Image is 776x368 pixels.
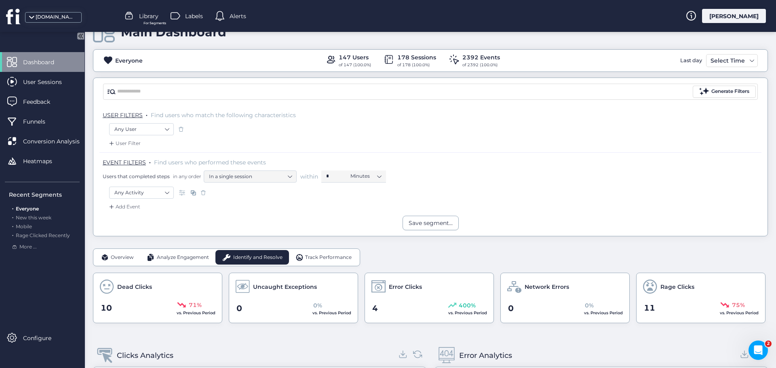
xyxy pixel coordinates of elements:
[108,139,141,147] div: User Filter
[233,254,283,261] span: Identify and Resolve
[409,219,453,227] div: Save segment...
[154,159,266,166] span: Find users who performed these events
[313,301,322,310] span: 0%
[339,62,371,68] div: of 147 (100.0%)
[584,310,623,315] span: vs. Previous Period
[23,78,74,86] span: User Sessions
[253,282,317,291] span: Uncaught Exceptions
[23,334,63,343] span: Configure
[300,172,318,181] span: within
[103,173,170,180] span: Users that completed steps
[117,350,173,361] div: Clicks Analytics
[397,62,436,68] div: of 178 (100.0%)
[115,56,143,65] div: Everyone
[151,111,296,119] span: Find users who match the following characteristics
[16,214,51,221] span: New this week
[12,231,13,238] span: .
[711,88,749,95] div: Generate Filters
[101,302,112,314] span: 10
[305,254,352,261] span: Track Performance
[117,282,152,291] span: Dead Clicks
[114,123,169,135] nz-select-item: Any User
[236,302,242,315] span: 0
[12,222,13,229] span: .
[23,157,64,166] span: Heatmaps
[350,170,381,182] nz-select-item: Minutes
[702,9,766,23] div: [PERSON_NAME]
[749,341,768,360] iframe: Intercom live chat
[462,53,500,62] div: 2392 Events
[397,53,436,62] div: 178 Sessions
[23,137,92,146] span: Conversion Analysis
[508,302,514,315] span: 0
[585,301,594,310] span: 0%
[209,170,291,183] nz-select-item: In a single session
[108,203,140,211] div: Add Event
[19,243,37,251] span: More ...
[146,110,148,118] span: .
[462,62,500,68] div: of 2392 (100.0%)
[23,97,62,106] span: Feedback
[720,310,759,315] span: vs. Previous Period
[644,302,655,314] span: 11
[230,12,246,21] span: Alerts
[339,53,371,62] div: 147 Users
[660,282,694,291] span: Rage Clicks
[709,56,747,65] div: Select Time
[157,254,209,261] span: Analyze Engagement
[103,159,146,166] span: EVENT FILTERS
[9,190,80,199] div: Recent Segments
[12,213,13,221] span: .
[525,282,569,291] span: Network Errors
[312,310,351,315] span: vs. Previous Period
[103,111,143,119] span: USER FILTERS
[114,187,169,199] nz-select-item: Any Activity
[765,341,772,347] span: 2
[23,117,57,126] span: Funnels
[185,12,203,21] span: Labels
[121,25,226,40] div: Main Dashboard
[189,301,202,309] span: 71%
[16,206,39,212] span: Everyone
[678,54,704,67] div: Last day
[459,301,476,310] span: 400%
[732,301,745,309] span: 75%
[372,302,378,315] span: 4
[143,21,166,26] span: For Segments
[12,204,13,212] span: .
[448,310,487,315] span: vs. Previous Period
[149,157,151,165] span: .
[171,173,201,180] span: in any order
[177,310,215,315] span: vs. Previous Period
[16,232,70,238] span: Rage Clicked Recently
[36,13,76,21] div: [DOMAIN_NAME]
[459,350,512,361] div: Error Analytics
[389,282,422,291] span: Error Clicks
[23,58,66,67] span: Dashboard
[139,12,158,21] span: Library
[693,86,756,98] button: Generate Filters
[16,223,32,229] span: Mobile
[111,254,134,261] span: Overview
